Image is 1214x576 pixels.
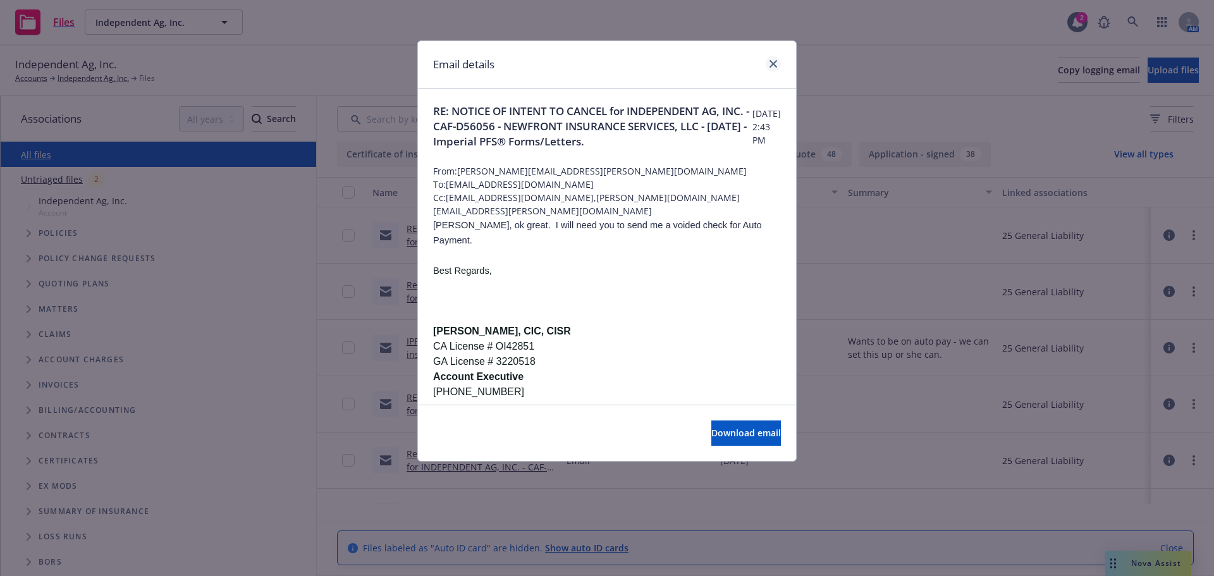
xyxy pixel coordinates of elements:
span: Download email [711,427,781,439]
h1: Email details [433,56,494,73]
span: From: [PERSON_NAME][EMAIL_ADDRESS][PERSON_NAME][DOMAIN_NAME] [433,164,781,178]
span: [DATE] 2:43 PM [752,107,781,147]
span: Account Executive [433,371,524,382]
span: Cc: [EMAIL_ADDRESS][DOMAIN_NAME],[PERSON_NAME][DOMAIN_NAME][EMAIL_ADDRESS][PERSON_NAME][DOMAIN_NAME] [433,191,781,218]
span: CA License # OI42851 [433,341,534,352]
span: [PERSON_NAME], CIC, CISR [433,326,571,336]
span: [PERSON_NAME], ok great. I will need you to send me a voided check for Auto Payment. [433,220,762,245]
span: [PHONE_NUMBER] [433,386,524,397]
span: RE: NOTICE OF INTENT TO CANCEL for INDEPENDENT AG, INC. - CAF-D56056 - NEWFRONT INSURANCE SERVICE... [433,104,752,149]
span: To: [EMAIL_ADDRESS][DOMAIN_NAME] [433,178,781,191]
a: close [766,56,781,71]
span: Best Regards, [433,266,492,276]
span: GA License # 3220518 [433,356,536,367]
button: Download email [711,420,781,446]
